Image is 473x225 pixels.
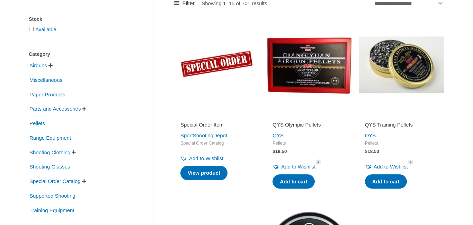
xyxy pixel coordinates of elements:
div: Stock [29,14,132,24]
a: Miscellaneous [29,77,63,83]
span: Parts and Accessories [29,103,81,115]
a: QYS [365,132,376,138]
span: Add to Wishlist [281,164,315,170]
a: Add to Wishlist [180,154,223,163]
span: 4 [408,159,413,165]
h2: QYS Training Pellets [365,121,438,128]
span: Shooting Glasses [29,161,71,173]
a: Pellets [29,120,46,126]
a: Range Equipment [29,135,72,140]
a: Special Order Catalog [29,178,81,184]
bdi: 18.50 [365,149,379,154]
span: Range Equipment [29,132,72,144]
a: Paper Products [29,91,66,97]
span: 4 [316,159,321,165]
iframe: Customer reviews powered by Trustpilot [365,112,438,120]
a: Add to Wishlist [273,162,315,172]
span:  [82,106,86,111]
span: Paper Products [29,89,66,101]
span:  [82,179,86,184]
a: QYS Olympic Pellets [273,121,345,131]
a: Shooting Glasses [29,163,71,169]
a: Training Equipment [29,207,75,213]
a: Special Order Item [180,121,253,131]
h2: Special Order Item [180,121,253,128]
a: Supported Shooting [29,192,76,198]
a: Add to cart: “QYS Training Pellets” [365,174,407,189]
span: Shooting Clothing [29,147,71,158]
img: QYS Olympic Pellets [266,22,351,107]
span: Airguns [29,60,48,71]
span: Special Order Catalog [180,140,253,146]
a: Shooting Clothing [29,149,71,155]
bdi: 19.50 [273,149,287,154]
a: QYS Training Pellets [365,121,438,131]
p: Showing 1–15 of 701 results [202,1,267,6]
span: Add to Wishlist [374,164,408,170]
iframe: Customer reviews powered by Trustpilot [273,112,345,120]
span: Supported Shooting [29,190,76,202]
a: Airguns [29,62,48,68]
img: Special Order Item [174,22,259,107]
span: Miscellaneous [29,74,63,86]
span: Pellets [29,118,46,129]
a: Available [35,26,56,32]
span: Add to Wishlist [189,155,223,161]
span: $ [365,149,368,154]
img: QYS Training Pellets [359,22,444,107]
a: Add to Wishlist [365,162,408,172]
a: SportShootingDepot [180,132,227,138]
span: Pellets [273,140,345,146]
h2: QYS Olympic Pellets [273,121,345,128]
a: Add to cart: “QYS Olympic Pellets” [273,174,314,189]
span:  [72,150,76,155]
a: Parts and Accessories [29,105,81,111]
span: Pellets [365,140,438,146]
div: Category [29,49,132,59]
a: QYS [273,132,284,138]
input: Available [29,27,34,31]
span: Training Equipment [29,205,75,216]
iframe: Customer reviews powered by Trustpilot [180,112,253,120]
span: $ [273,149,275,154]
span:  [48,63,53,68]
a: Read more about “Special Order Item” [180,166,227,180]
span: Special Order Catalog [29,175,81,187]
